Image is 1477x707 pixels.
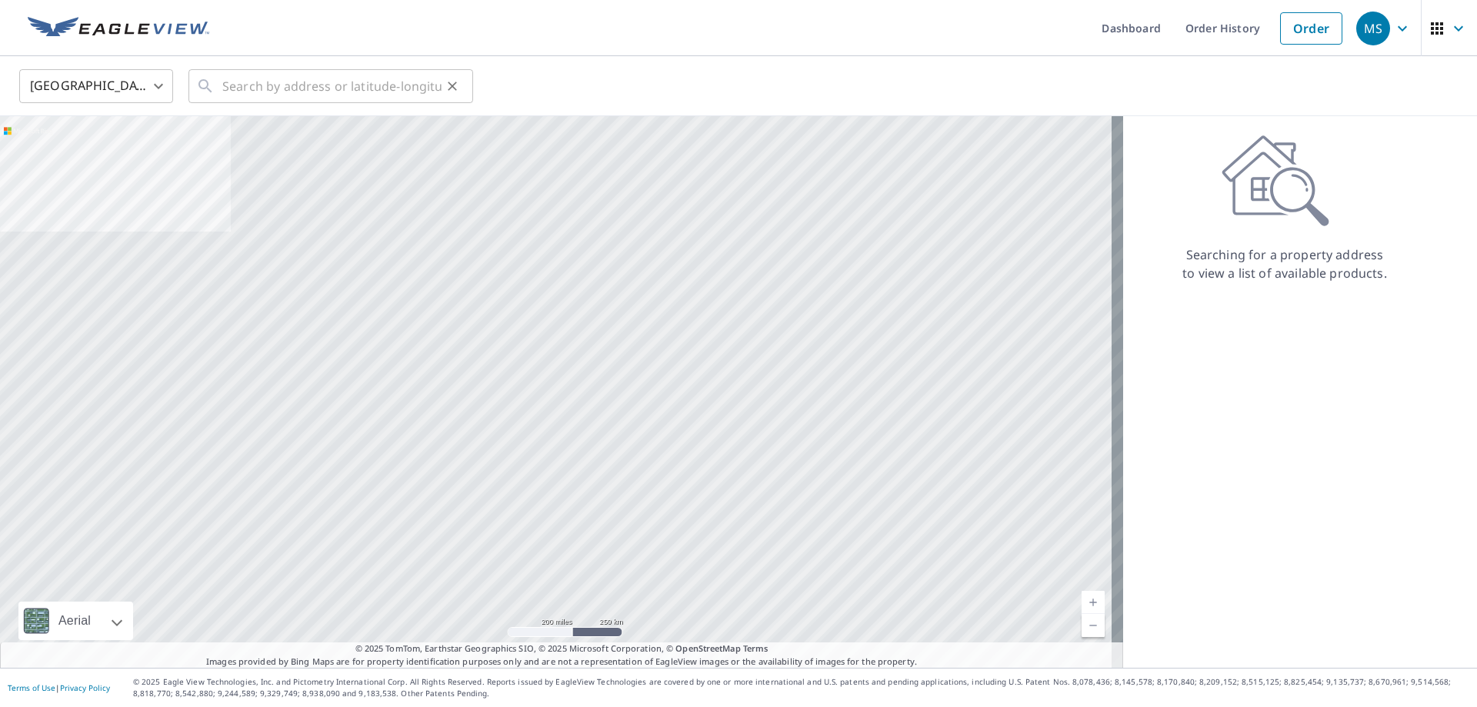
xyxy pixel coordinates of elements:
div: [GEOGRAPHIC_DATA] [19,65,173,108]
a: OpenStreetMap [675,642,740,654]
a: Current Level 5, Zoom In [1082,591,1105,614]
p: Searching for a property address to view a list of available products. [1182,245,1388,282]
a: Terms [743,642,769,654]
img: EV Logo [28,17,209,40]
div: Aerial [54,602,95,640]
a: Privacy Policy [60,682,110,693]
a: Terms of Use [8,682,55,693]
div: Aerial [18,602,133,640]
p: © 2025 Eagle View Technologies, Inc. and Pictometry International Corp. All Rights Reserved. Repo... [133,676,1469,699]
p: | [8,683,110,692]
button: Clear [442,75,463,97]
input: Search by address or latitude-longitude [222,65,442,108]
span: © 2025 TomTom, Earthstar Geographics SIO, © 2025 Microsoft Corporation, © [355,642,769,655]
a: Current Level 5, Zoom Out [1082,614,1105,637]
a: Order [1280,12,1342,45]
div: MS [1356,12,1390,45]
